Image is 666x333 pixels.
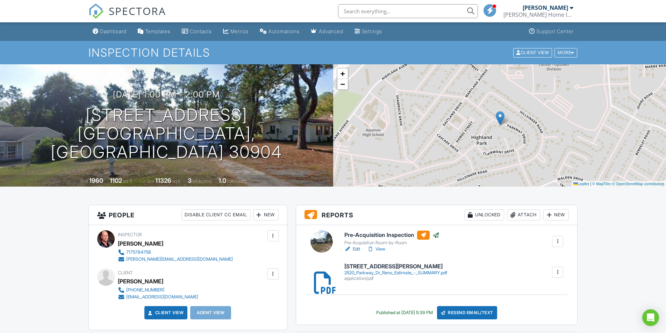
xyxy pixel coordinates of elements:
a: Support Center [526,25,577,38]
h3: [DATE] 1:00 pm - 2:00 pm [113,90,220,99]
a: SPECTORA [88,9,166,24]
a: Automations (Basic) [257,25,302,38]
a: Zoom in [337,68,348,79]
a: Advanced [308,25,346,38]
h1: Inspection Details [88,46,578,59]
div: application/pdf [344,276,447,281]
div: Attach [507,209,540,220]
div: [PERSON_NAME] [118,238,163,249]
div: [PHONE_NUMBER] [126,287,164,293]
div: Client View [513,48,552,57]
a: Metrics [220,25,251,38]
div: [PERSON_NAME][EMAIL_ADDRESS][DOMAIN_NAME] [126,256,233,262]
img: The Best Home Inspection Software - Spectora [88,3,104,19]
a: 7175784758 [118,249,233,256]
div: 3 [188,177,192,184]
input: Search everything... [338,4,478,18]
div: [PERSON_NAME] [118,276,163,287]
div: 1102 [110,177,122,184]
span: sq. ft. [123,179,133,184]
a: Templates [135,25,173,38]
a: [EMAIL_ADDRESS][DOMAIN_NAME] [118,294,198,301]
span: + [340,69,345,78]
span: | [590,182,591,186]
a: Contacts [179,25,215,38]
div: Resend Email/Text [437,306,497,319]
h3: People [89,205,287,225]
h1: [STREET_ADDRESS] [GEOGRAPHIC_DATA], [GEOGRAPHIC_DATA] 30904 [11,106,322,161]
span: Inspector [118,232,142,237]
h6: Pre-Acquisition Inspection [344,231,439,240]
a: View [367,246,385,253]
div: Settings [362,28,382,34]
span: bathrooms [227,179,247,184]
span: SPECTORA [109,3,166,18]
div: Support Center [536,28,574,34]
div: Published at [DATE] 5:39 PM [376,310,433,316]
a: © MapTiler [592,182,611,186]
div: Open Intercom Messenger [642,309,659,326]
div: More [554,48,577,57]
div: Unlocked [464,209,504,220]
div: Automations [268,28,300,34]
a: Pre-Acquisition Inspection Pre-Acquisition Room-by-Room [344,231,439,246]
img: Marker [496,111,504,125]
div: Dashboard [100,28,127,34]
span: Built [80,179,88,184]
a: Client View [147,309,184,316]
a: Settings [352,25,385,38]
a: [STREET_ADDRESS][PERSON_NAME] 2520_Parkway_Dr_Reno_Estimate_-_SUMMARY.pdf application/pdf [344,263,447,281]
a: Dashboard [90,25,129,38]
div: Disable Client CC Email [181,209,250,220]
div: Metrics [230,28,249,34]
h3: Reports [296,205,578,225]
div: Pre-Acquisition Room-by-Room [344,240,439,246]
div: [PERSON_NAME] [523,4,568,11]
div: 1.0 [219,177,226,184]
div: Advanced [319,28,343,34]
div: 1960 [89,177,103,184]
a: Zoom out [337,79,348,89]
div: Herbst Home Inspections, LLC [503,11,573,18]
span: Client [118,270,133,275]
div: Templates [145,28,171,34]
div: 2520_Parkway_Dr_Reno_Estimate_-_SUMMARY.pdf [344,270,447,276]
div: [EMAIL_ADDRESS][DOMAIN_NAME] [126,294,198,300]
a: [PERSON_NAME][EMAIL_ADDRESS][DOMAIN_NAME] [118,256,233,263]
div: New [543,209,569,220]
span: sq.ft. [172,179,181,184]
a: [PHONE_NUMBER] [118,287,198,294]
a: Edit [344,246,360,253]
span: Lot Size [139,179,154,184]
a: Client View [513,50,554,55]
div: New [253,209,279,220]
div: 7175784758 [126,249,151,255]
span: − [340,80,345,88]
a: Leaflet [573,182,589,186]
div: 11326 [155,177,171,184]
div: Contacts [190,28,212,34]
a: © OpenStreetMap contributors [612,182,664,186]
h6: [STREET_ADDRESS][PERSON_NAME] [344,263,447,270]
span: bedrooms [193,179,212,184]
